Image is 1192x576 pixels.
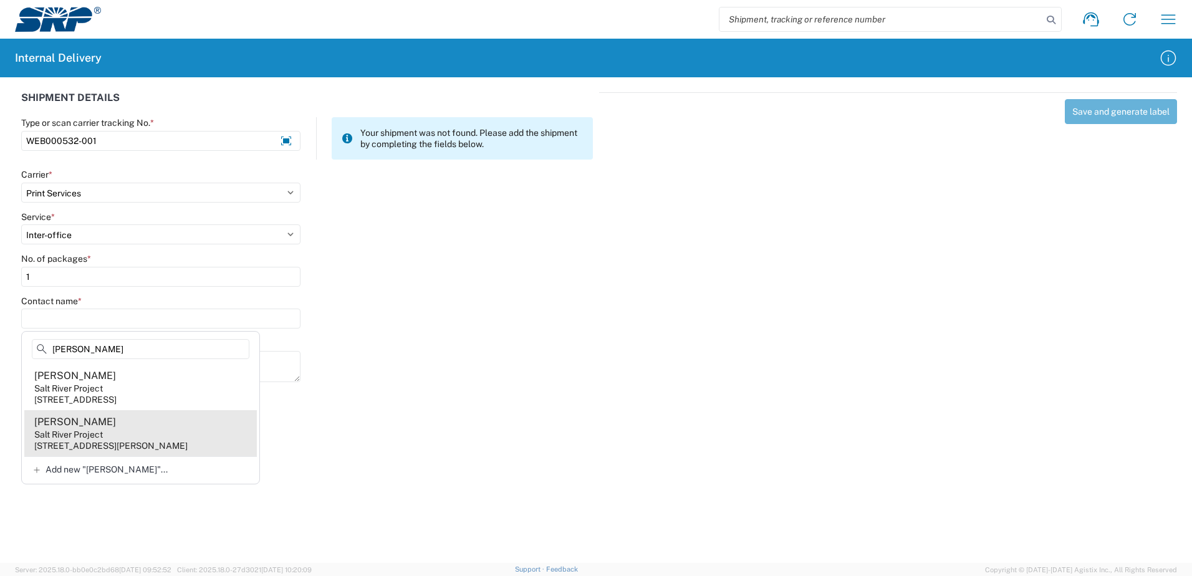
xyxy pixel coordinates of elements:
[119,566,171,574] span: [DATE] 09:52:52
[15,7,101,32] img: srp
[21,92,593,117] div: SHIPMENT DETAILS
[21,211,55,223] label: Service
[34,383,103,394] div: Salt River Project
[34,440,188,451] div: [STREET_ADDRESS][PERSON_NAME]
[177,566,312,574] span: Client: 2025.18.0-27d3021
[34,415,116,429] div: [PERSON_NAME]
[34,394,117,405] div: [STREET_ADDRESS]
[21,295,82,307] label: Contact name
[34,369,116,383] div: [PERSON_NAME]
[15,50,102,65] h2: Internal Delivery
[21,169,52,180] label: Carrier
[360,127,583,150] span: Your shipment was not found. Please add the shipment by completing the fields below.
[34,429,103,440] div: Salt River Project
[261,566,312,574] span: [DATE] 10:20:09
[985,564,1177,575] span: Copyright © [DATE]-[DATE] Agistix Inc., All Rights Reserved
[46,464,168,475] span: Add new "[PERSON_NAME]"...
[21,253,91,264] label: No. of packages
[15,566,171,574] span: Server: 2025.18.0-bb0e0c2bd68
[21,117,154,128] label: Type or scan carrier tracking No.
[515,565,546,573] a: Support
[546,565,578,573] a: Feedback
[719,7,1042,31] input: Shipment, tracking or reference number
